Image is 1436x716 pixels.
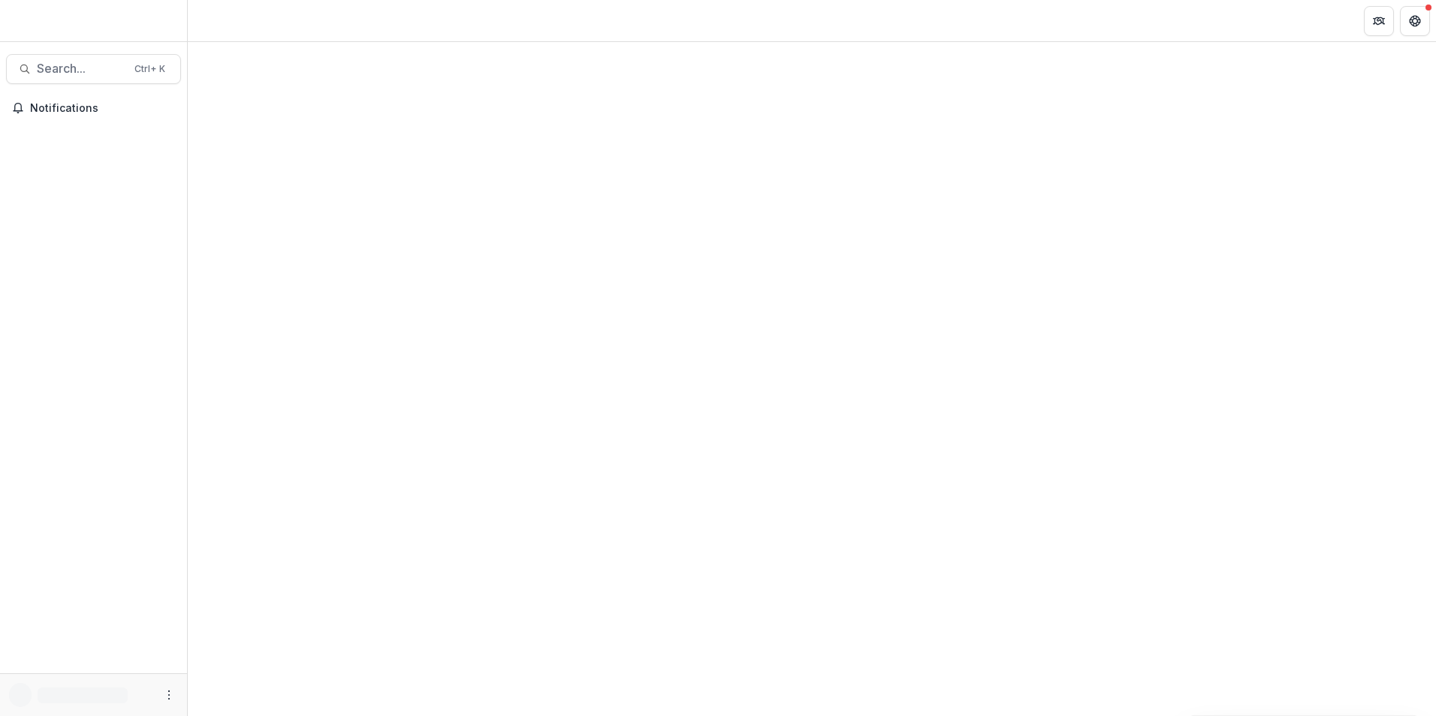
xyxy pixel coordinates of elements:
[1400,6,1430,36] button: Get Help
[1364,6,1394,36] button: Partners
[30,102,175,115] span: Notifications
[37,62,125,76] span: Search...
[131,61,168,77] div: Ctrl + K
[6,96,181,120] button: Notifications
[160,686,178,704] button: More
[194,10,258,32] nav: breadcrumb
[6,54,181,84] button: Search...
